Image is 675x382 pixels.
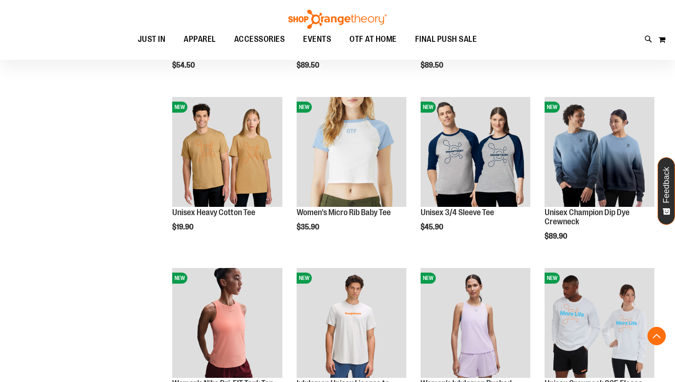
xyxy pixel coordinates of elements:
[234,29,285,50] span: ACCESSORIES
[172,223,195,231] span: $19.90
[172,97,282,207] img: Unisex Heavy Cotton Tee
[545,208,630,226] a: Unisex Champion Dip Dye Crewneck
[184,29,216,50] span: APPAREL
[172,208,255,217] a: Unisex Heavy Cotton Tee
[172,102,187,113] span: NEW
[421,102,436,113] span: NEW
[287,10,388,29] img: Shop Orangetheory
[662,167,671,203] span: Feedback
[540,92,659,264] div: product
[340,29,406,50] a: OTF AT HOME
[138,29,166,50] span: JUST IN
[297,102,312,113] span: NEW
[297,273,312,284] span: NEW
[545,268,654,379] a: Unisex Crewneck 365 Fleece SweatshirtNEW
[172,273,187,284] span: NEW
[349,29,397,50] span: OTF AT HOME
[172,61,196,69] span: $54.50
[297,268,406,379] a: lululemon Unisex License to Train Short SleeveNEW
[421,268,530,379] a: Women's lululemon Ruched Racerback Tank TopNEW
[294,29,340,50] a: EVENTS
[415,29,477,50] span: FINAL PUSH SALE
[297,97,406,208] a: Micro Rib Baby TeeNEW
[545,102,560,113] span: NEW
[225,29,294,50] a: ACCESSORIES
[421,208,494,217] a: Unisex 3/4 Sleeve Tee
[297,208,391,217] a: Women's Micro Rib Baby Tee
[297,61,321,69] span: $89.50
[421,223,444,231] span: $45.90
[292,92,411,255] div: product
[421,268,530,378] img: Women's lululemon Ruched Racerback Tank Top
[421,273,436,284] span: NEW
[647,327,666,345] button: Back To Top
[416,92,535,255] div: product
[545,268,654,378] img: Unisex Crewneck 365 Fleece Sweatshirt
[545,97,654,207] img: Unisex Champion Dip Dye Crewneck
[297,97,406,207] img: Micro Rib Baby Tee
[303,29,331,50] span: EVENTS
[421,97,530,208] a: Unisex 3/4 Sleeve TeeNEW
[545,232,568,240] span: $89.90
[129,29,175,50] a: JUST IN
[406,29,486,50] a: FINAL PUSH SALE
[174,29,225,50] a: APPAREL
[172,268,282,378] img: Women's Nike Dri-FIT Tank Top
[297,223,321,231] span: $35.90
[545,97,654,208] a: Unisex Champion Dip Dye CrewneckNEW
[172,97,282,208] a: Unisex Heavy Cotton TeeNEW
[172,268,282,379] a: Women's Nike Dri-FIT Tank TopNEW
[297,268,406,378] img: lululemon Unisex License to Train Short Sleeve
[658,157,675,225] button: Feedback - Show survey
[168,92,287,255] div: product
[545,273,560,284] span: NEW
[421,97,530,207] img: Unisex 3/4 Sleeve Tee
[421,61,444,69] span: $89.50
